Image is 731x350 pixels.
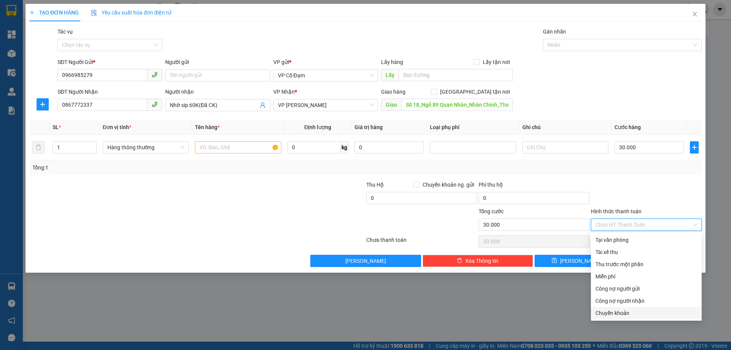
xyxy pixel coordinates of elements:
[354,141,424,153] input: 0
[479,208,504,214] span: Tổng cước
[91,10,171,16] span: Yêu cầu xuất hóa đơn điện tử
[37,101,48,107] span: plus
[401,99,513,111] input: Dọc đường
[310,255,421,267] button: [PERSON_NAME]
[423,255,533,267] button: deleteXóa Thông tin
[107,142,184,153] span: Hàng thông thường
[32,141,45,153] button: delete
[278,99,373,111] span: VP Hoàng Liệt
[591,208,642,214] label: Hình thức thanh toán
[381,99,401,111] span: Giao
[273,58,378,66] div: VP gửi
[152,101,158,107] span: phone
[591,295,702,307] div: Cước gửi hàng sẽ được ghi vào công nợ của người nhận
[399,69,513,81] input: Dọc đường
[195,141,281,153] input: VD: Bàn, Ghế
[304,124,331,130] span: Định lượng
[195,124,220,130] span: Tên hàng
[543,29,566,35] label: Gán nhãn
[354,124,383,130] span: Giá trị hàng
[381,69,399,81] span: Lấy
[614,124,641,130] span: Cước hàng
[457,258,462,264] span: delete
[57,88,162,96] div: SĐT Người Nhận
[535,255,617,267] button: save[PERSON_NAME]
[479,181,589,192] div: Phí thu hộ
[692,11,698,17] span: close
[37,98,49,110] button: plus
[53,124,59,130] span: SL
[595,297,697,305] div: Công nợ người nhận
[341,141,348,153] span: kg
[690,141,698,153] button: plus
[595,248,697,256] div: Tài xế thu
[273,89,295,95] span: VP Nhận
[595,236,697,244] div: Tại văn phòng
[552,258,557,264] span: save
[595,272,697,281] div: Miễn phí
[278,70,373,81] span: VP Cổ Đạm
[595,260,697,268] div: Thu trước một phần
[427,120,519,135] th: Loại phụ phí
[260,102,266,108] span: user-add
[103,124,131,130] span: Đơn vị tính
[595,284,697,293] div: Công nợ người gửi
[57,29,73,35] label: Tác vụ
[437,88,513,96] span: [GEOGRAPHIC_DATA] tận nơi
[91,10,97,16] img: icon
[690,144,698,150] span: plus
[595,309,697,317] div: Chuyển khoản
[366,182,384,188] span: Thu Hộ
[345,257,386,265] span: [PERSON_NAME]
[480,58,513,66] span: Lấy tận nơi
[591,283,702,295] div: Cước gửi hàng sẽ được ghi vào công nợ của người gửi
[381,59,403,65] span: Lấy hàng
[29,10,35,15] span: plus
[365,236,478,249] div: Chưa thanh toán
[57,58,162,66] div: SĐT Người Gửi
[684,4,705,25] button: Close
[465,257,498,265] span: Xóa Thông tin
[560,257,601,265] span: [PERSON_NAME]
[29,10,79,16] span: TẠO ĐƠN HÀNG
[152,72,158,78] span: phone
[420,181,477,189] span: Chuyển khoản ng. gửi
[165,88,270,96] div: Người nhận
[519,120,611,135] th: Ghi chú
[381,89,405,95] span: Giao hàng
[522,141,608,153] input: Ghi Chú
[165,58,270,66] div: Người gửi
[32,163,282,172] div: Tổng: 1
